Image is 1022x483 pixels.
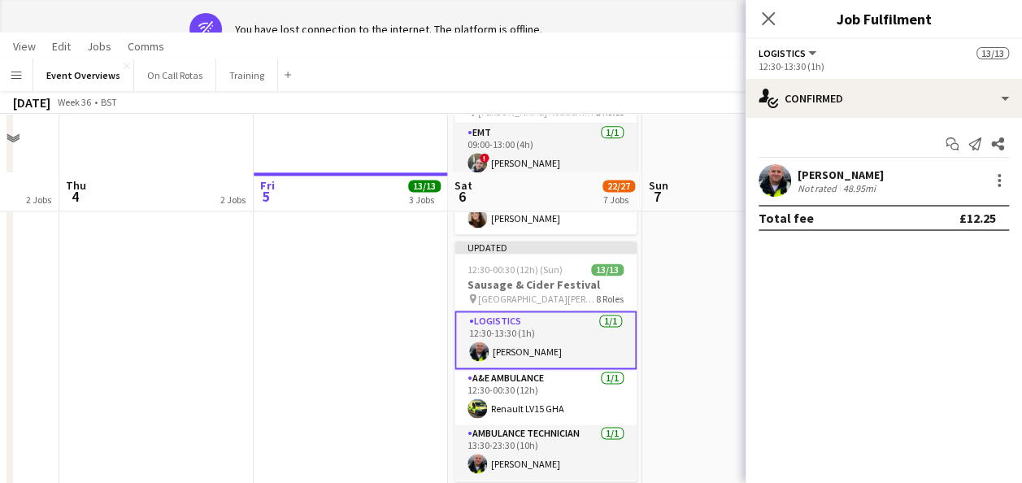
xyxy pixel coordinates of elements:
app-job-card: 09:00-13:00 (4h)2/2[PERSON_NAME] School Sports [PERSON_NAME] Academy Playing Fields2 RolesEMT1/10... [454,52,637,234]
div: £12.25 [959,210,996,226]
span: [GEOGRAPHIC_DATA][PERSON_NAME], [GEOGRAPHIC_DATA] [478,293,596,305]
button: On Call Rotas [134,59,216,91]
span: Comms [128,39,164,54]
app-card-role: EMT1/109:00-13:00 (4h)![PERSON_NAME] [454,124,637,179]
div: 2 Jobs [26,194,51,206]
a: Jobs [80,36,118,57]
button: Logistics [759,47,819,59]
span: 13/13 [591,263,624,276]
button: Training [216,59,278,91]
span: View [13,39,36,54]
div: 2 Jobs [220,194,246,206]
span: 22/27 [602,180,635,192]
a: Edit [46,36,77,57]
h3: Sausage & Cider Festival [454,277,637,292]
span: 13/13 [408,180,441,192]
span: 8 Roles [596,293,624,305]
span: 5 [258,187,275,206]
span: Edit [52,39,71,54]
span: Week 36 [54,96,94,108]
span: Logistics [759,47,806,59]
div: Not rated [798,182,840,194]
app-card-role: Ambulance Technician1/113:30-23:30 (10h)[PERSON_NAME] [454,424,637,480]
div: Total fee [759,210,814,226]
app-card-role: A&E Ambulance1/112:30-00:30 (12h)Renault LV15 GHA [454,369,637,424]
span: 4 [63,187,86,206]
div: 12:30-13:30 (1h) [759,60,1009,72]
h3: Job Fulfilment [746,8,1022,29]
div: [DATE] [13,94,50,111]
div: Confirmed [746,79,1022,118]
span: 13/13 [976,47,1009,59]
span: Thu [66,178,86,193]
span: Fri [260,178,275,193]
a: View [7,36,42,57]
div: 7 Jobs [603,194,634,206]
app-job-card: Updated12:30-00:30 (12h) (Sun)13/13Sausage & Cider Festival [GEOGRAPHIC_DATA][PERSON_NAME], [GEOG... [454,241,637,481]
span: 7 [646,187,668,206]
a: Comms [121,36,171,57]
span: Sun [649,178,668,193]
div: 3 Jobs [409,194,440,206]
app-card-role: Logistics1/112:30-13:30 (1h)[PERSON_NAME] [454,311,637,369]
span: Jobs [87,39,111,54]
div: BST [101,96,117,108]
span: Sat [454,178,472,193]
button: Event Overviews [33,59,134,91]
span: 12:30-00:30 (12h) (Sun) [468,263,563,276]
div: You have lost connection to the internet. The platform is offline. [235,22,542,37]
span: ! [480,153,489,163]
span: 6 [452,187,472,206]
div: [PERSON_NAME] [798,168,884,182]
div: 48.95mi [840,182,879,194]
div: Updated [454,241,637,254]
